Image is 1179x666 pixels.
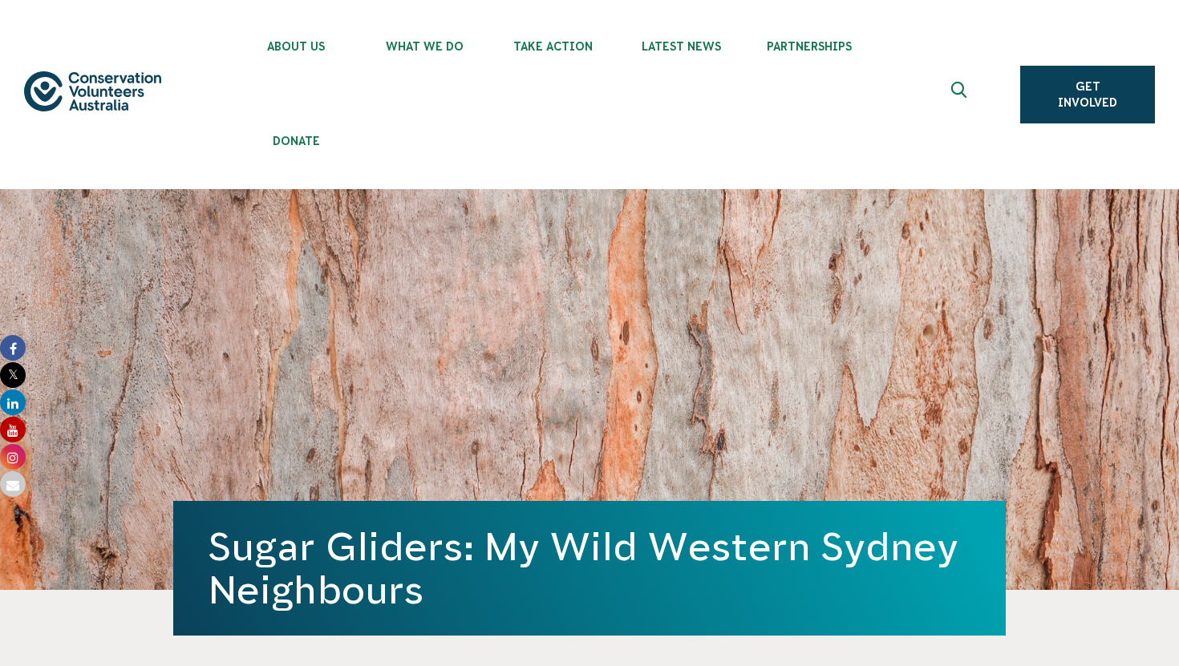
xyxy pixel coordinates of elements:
button: Expand search box Close search box [942,75,980,114]
span: Take Action [488,40,617,53]
h1: Sugar Gliders: My Wild Western Sydney Neighbours [209,525,970,612]
span: Latest News [617,40,745,53]
span: Expand search box [951,82,971,107]
span: About Us [232,40,360,53]
span: What We Do [360,40,488,53]
img: logo.svg [24,71,161,111]
a: Get Involved [1020,66,1155,123]
span: Partnerships [745,40,873,53]
span: Donate [232,135,360,147]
